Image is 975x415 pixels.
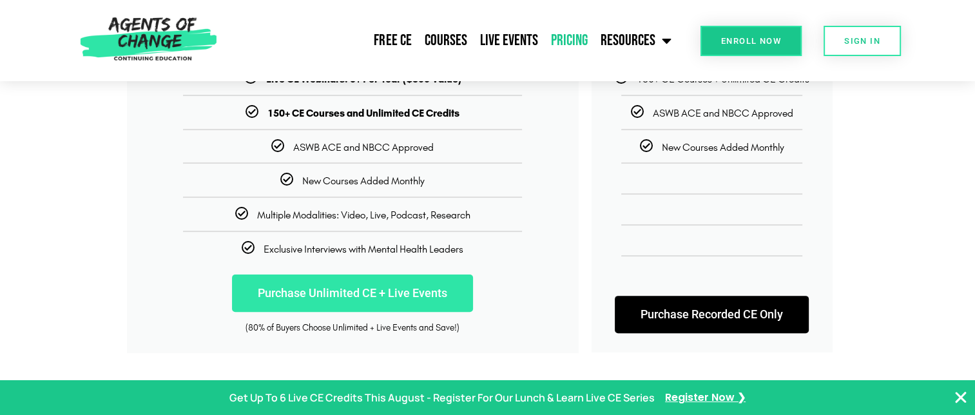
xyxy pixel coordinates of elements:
span: Multiple Modalities: Video, Live, Podcast, Research [257,209,470,221]
a: Purchase Recorded CE Only [615,296,809,333]
a: Enroll Now [700,26,802,56]
span: Enroll Now [721,37,781,45]
span: ASWB ACE and NBCC Approved [653,107,793,119]
span: SIGN IN [844,37,880,45]
span: ASWB ACE and NBCC Approved [293,141,434,153]
a: Pricing [544,24,594,57]
button: Close Banner [953,390,969,405]
div: (80% of Buyers Choose Unlimited + Live Events and Save!) [146,322,559,334]
a: Free CE [367,24,418,57]
a: Register Now ❯ [665,389,746,407]
span: New Courses Added Monthly [662,141,784,153]
nav: Menu [223,24,678,57]
a: Courses [418,24,473,57]
a: Live Events [473,24,544,57]
span: New Courses Added Monthly [302,175,425,187]
a: SIGN IN [824,26,901,56]
span: Exclusive Interviews with Mental Health Leaders [264,243,463,255]
a: Resources [594,24,677,57]
p: Get Up To 6 Live CE Credits This August - Register For Our Lunch & Learn Live CE Series [229,389,655,407]
b: 150+ CE Courses and Unlimited CE Credits [267,107,459,119]
a: Purchase Unlimited CE + Live Events [232,275,473,312]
